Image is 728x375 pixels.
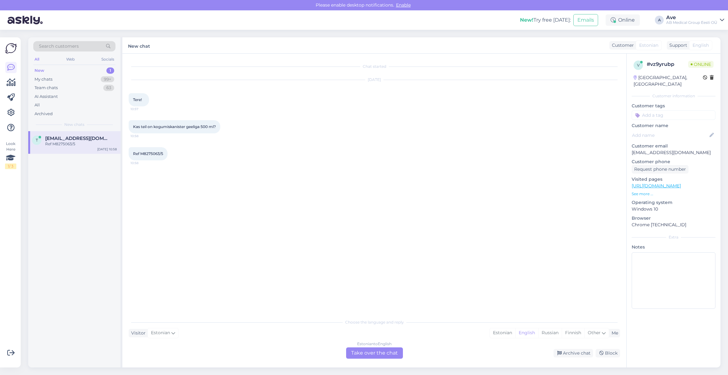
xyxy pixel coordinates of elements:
[632,215,715,222] p: Browser
[632,176,715,183] p: Visited pages
[588,330,601,335] span: Other
[45,141,117,147] div: Ref M8275063/5
[35,111,53,117] div: Archived
[5,42,17,54] img: Askly Logo
[632,122,715,129] p: Customer name
[39,43,79,50] span: Search customers
[632,222,715,228] p: Chrome [TECHNICAL_ID]
[693,42,709,49] span: English
[129,319,620,325] div: Choose the language and reply
[5,141,16,169] div: Look Here
[131,134,154,138] span: 10:58
[609,330,618,336] div: Me
[45,136,110,141] span: triinu.kadak@kirurgiakliinik.ee
[106,67,114,74] div: 1
[65,55,76,63] div: Web
[647,61,688,68] div: # vz9yrubp
[133,97,142,102] span: Tere!
[490,328,515,338] div: Estonian
[632,149,715,156] p: [EMAIL_ADDRESS][DOMAIN_NAME]
[634,74,703,88] div: [GEOGRAPHIC_DATA], [GEOGRAPHIC_DATA]
[632,234,715,240] div: Extra
[346,347,403,359] div: Take over the chat
[129,330,146,336] div: Visitor
[131,107,154,111] span: 10:57
[596,349,620,357] div: Block
[632,93,715,99] div: Customer information
[151,329,170,336] span: Estonian
[637,63,640,67] span: v
[35,67,44,74] div: New
[632,199,715,206] p: Operating system
[520,16,571,24] div: Try free [DATE]:
[688,61,714,68] span: Online
[133,124,216,129] span: Kas teil on kogumiskanister geeliga 500 ml?
[632,206,715,212] p: Windows 10
[129,77,620,83] div: [DATE]
[632,244,715,250] p: Notes
[357,341,392,347] div: Estonian to English
[538,328,562,338] div: Russian
[609,42,634,49] div: Customer
[97,147,117,152] div: [DATE] 10:58
[554,349,593,357] div: Archive chat
[103,85,114,91] div: 63
[129,64,620,69] div: Chat started
[64,122,84,127] span: New chats
[667,42,687,49] div: Support
[35,102,40,108] div: All
[520,17,533,23] b: New!
[394,2,413,8] span: Enable
[639,42,658,49] span: Estonian
[515,328,538,338] div: English
[133,151,163,156] span: Ref M8275063/5
[33,55,40,63] div: All
[632,103,715,109] p: Customer tags
[606,14,640,26] div: Online
[562,328,584,338] div: Finnish
[632,132,708,139] input: Add name
[666,20,717,25] div: AB Medical Group Eesti OÜ
[655,16,664,24] div: A
[35,94,58,100] div: AI Assistant
[131,161,154,165] span: 10:58
[35,76,52,83] div: My chats
[128,41,150,50] label: New chat
[100,55,115,63] div: Socials
[666,15,717,20] div: Ave
[35,85,58,91] div: Team chats
[5,163,16,169] div: 1 / 3
[666,15,724,25] a: AveAB Medical Group Eesti OÜ
[632,158,715,165] p: Customer phone
[632,165,688,174] div: Request phone number
[632,143,715,149] p: Customer email
[632,191,715,197] p: See more ...
[101,76,114,83] div: 99+
[632,110,715,120] input: Add a tag
[36,138,38,142] span: t
[632,183,681,189] a: [URL][DOMAIN_NAME]
[573,14,598,26] button: Emails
